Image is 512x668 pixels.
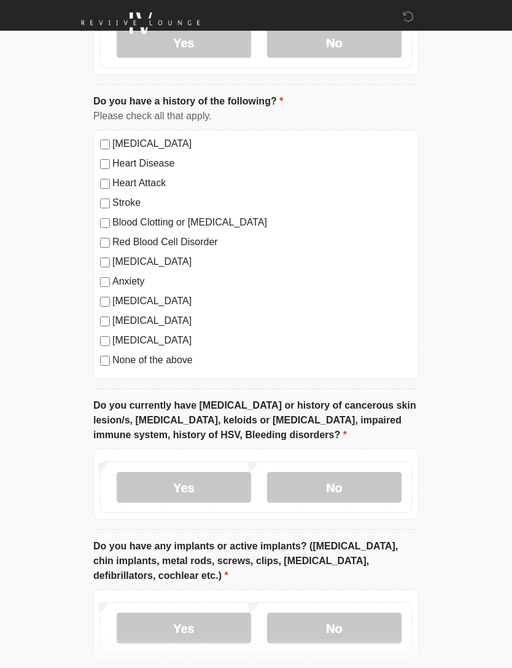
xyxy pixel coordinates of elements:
label: Do you currently have [MEDICAL_DATA] or history of cancerous skin lesion/s, [MEDICAL_DATA], keloi... [93,398,419,442]
input: None of the above [100,356,110,366]
label: [MEDICAL_DATA] [112,333,412,348]
label: Blood Clotting or [MEDICAL_DATA] [112,215,412,230]
label: [MEDICAL_DATA] [112,136,412,151]
input: Stroke [100,198,110,208]
input: Heart Attack [100,179,110,189]
label: Yes [117,613,251,643]
input: [MEDICAL_DATA] [100,297,110,307]
label: Do you have a history of the following? [93,94,283,109]
label: [MEDICAL_DATA] [112,313,412,328]
input: [MEDICAL_DATA] [100,336,110,346]
label: None of the above [112,353,412,367]
label: Anxiety [112,274,412,289]
label: Stroke [112,195,412,210]
input: Heart Disease [100,159,110,169]
label: [MEDICAL_DATA] [112,294,412,308]
label: No [267,613,401,643]
label: Heart Attack [112,176,412,191]
label: Yes [117,472,251,503]
input: Anxiety [100,277,110,287]
label: No [267,472,401,503]
input: Blood Clotting or [MEDICAL_DATA] [100,218,110,228]
input: Red Blood Cell Disorder [100,238,110,248]
label: Heart Disease [112,156,412,171]
div: Please check all that apply. [93,109,419,124]
label: [MEDICAL_DATA] [112,254,412,269]
label: Do you have any implants or active implants? ([MEDICAL_DATA], chin implants, metal rods, screws, ... [93,539,419,583]
input: [MEDICAL_DATA] [100,257,110,267]
img: Reviive Lounge Logo [81,9,200,37]
label: Red Blood Cell Disorder [112,235,412,250]
input: [MEDICAL_DATA] [100,316,110,326]
input: [MEDICAL_DATA] [100,139,110,149]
